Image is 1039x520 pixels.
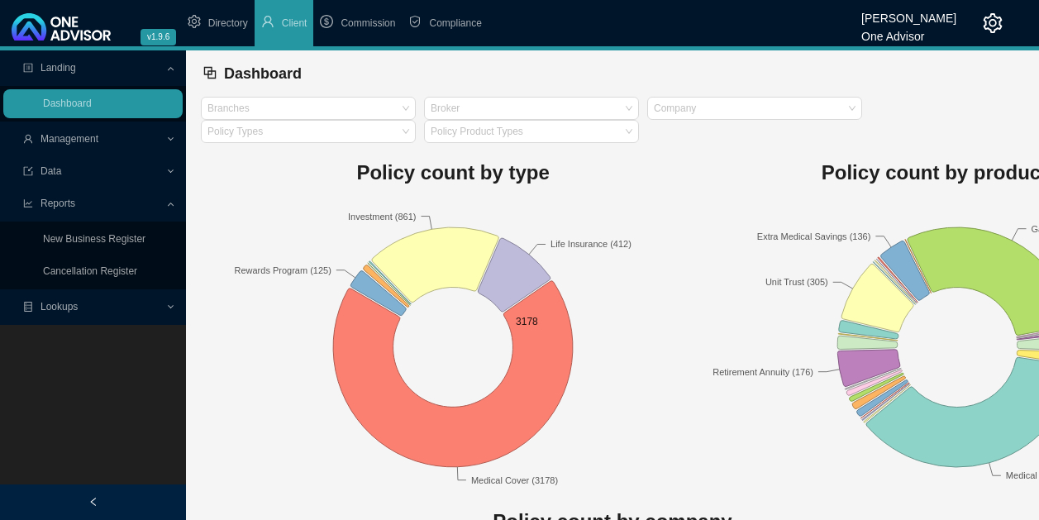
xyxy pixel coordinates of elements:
span: user [261,15,274,28]
span: safety [408,15,422,28]
text: Rewards Program (125) [235,265,331,275]
span: Lookups [41,301,78,312]
text: Investment (861) [348,212,417,222]
img: 2df55531c6924b55f21c4cf5d4484680-logo-light.svg [12,13,111,41]
text: Retirement Annuity (176) [713,367,814,377]
span: database [23,302,33,312]
span: setting [983,13,1003,33]
span: Directory [208,17,248,29]
span: left [88,497,98,507]
div: One Advisor [861,22,956,41]
h1: Policy count by type [201,156,705,189]
span: dollar [320,15,333,28]
span: Landing [41,62,76,74]
span: profile [23,63,33,73]
text: Unit Trust (305) [765,277,828,287]
span: Compliance [429,17,481,29]
div: [PERSON_NAME] [861,4,956,22]
span: v1.9.6 [141,29,176,45]
a: Dashboard [43,98,92,109]
span: line-chart [23,198,33,208]
span: user [23,134,33,144]
span: Reports [41,198,75,209]
a: Cancellation Register [43,265,137,277]
a: New Business Register [43,233,145,245]
span: Management [41,133,98,145]
text: Extra Medical Savings (136) [757,231,871,241]
span: import [23,166,33,176]
text: Life Insurance (412) [550,240,632,250]
span: Client [282,17,307,29]
text: Medical Cover (3178) [471,475,558,485]
span: Commission [341,17,395,29]
span: block [203,65,217,80]
span: Dashboard [224,65,302,82]
span: setting [188,15,201,28]
span: Data [41,165,61,177]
